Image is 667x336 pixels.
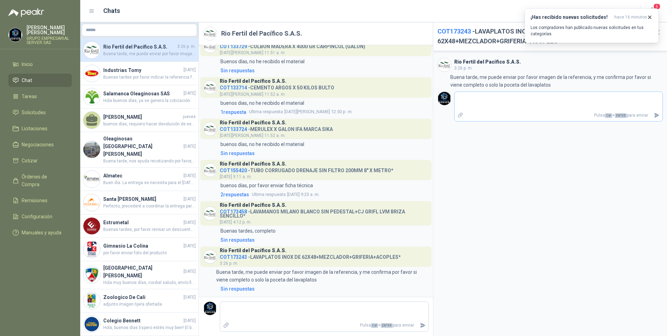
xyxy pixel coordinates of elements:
span: [DATE] [183,90,196,97]
h4: Salamanca Oleaginosas SAS [103,90,182,97]
img: Company Logo [83,171,100,188]
a: Company LogoColegio Bennett[DATE]Hola, buenos días Espero estés muy bien! El brazo hidráulico es ... [80,313,198,336]
img: Company Logo [83,141,100,158]
a: Sin respuestas [219,67,429,74]
h4: - CEMENTO ARGOS X 50 KILOS BULTO [220,83,334,90]
h4: Rio Fertil del Pacífico S.A.S. [103,43,176,51]
span: [DATE] 4:12 p. m. [220,220,252,225]
span: jueves [183,114,196,120]
span: [DATE] [183,317,196,324]
p: GRUPO EMPRESARIAL SERVER SAS [27,36,72,45]
img: Company Logo [203,250,217,263]
a: Company LogoSanta [PERSON_NAME][DATE]Perfecto, precederé a coordinar la entrega para el día [DATE... [80,191,198,214]
img: Logo peakr [8,8,44,17]
span: [DATE] [183,173,196,179]
span: Ctrl [371,323,378,328]
p: [PERSON_NAME] [PERSON_NAME] [27,25,72,35]
span: [DATE] [183,219,196,226]
p: Buenos días, no he recibido el material [220,58,305,65]
h3: ¡Has recibido nuevas solicitudes! [531,14,612,20]
img: Company Logo [83,241,100,258]
span: 5 [653,3,661,10]
h4: - LAVAPLATOS INOX DE 62X48+MEZCLADOR+GRIFERIA+ACOPLES* [220,253,401,259]
span: Buena tarde, nos ayuda recotizando por favor, quedo atenta [103,158,196,165]
img: Company Logo [203,302,217,315]
a: Inicio [8,58,72,71]
a: 2respuestasUltima respuesta[DATE] 9:23 a. m. [219,191,429,198]
h4: - LAVAMANOS MILANO BLANCO SIN PEDESTAL+CJ GRIFL LVM BRIZA SENCILLO* [220,207,429,218]
button: Enviar [651,109,662,122]
a: Órdenes de Compra [8,170,72,191]
p: buenos días, no he recibido el material [220,140,304,148]
span: [DATE] [183,143,196,150]
label: Adjuntar archivos [455,109,466,122]
a: Company LogoRio Fertil del Pacífico S.A.S.3:26 p. m.Buena tarde, me puede enviar por favor imagen... [80,38,198,62]
h4: - TUBO CORRUGADO DRENAJE SIN FILTRO 200MM 8" X METRO* [220,166,394,173]
span: [DATE] 9:11 a. m. [220,174,252,179]
h1: Chats [103,6,120,16]
h2: Rio Fertil del Pacífico S.A.S. [221,29,302,38]
span: adjunto imagen tijera ofertada [103,301,196,308]
span: buenos días, requiero hacer devolución de este producto ya que llego muy ancha [103,121,196,127]
img: Company Logo [83,292,100,309]
a: Manuales y ayuda [8,226,72,239]
span: [DATE] 9:23 a. m. [252,191,320,198]
span: 1 respuesta [220,108,246,116]
h2: - LAVAPLATOS INOX DE 62X48+MEZCLADOR+GRIFERIA+ACOPLES* [437,27,648,46]
h3: Rio Fertil del Pacífico S.A.S. [220,121,286,125]
span: Negociaciones [22,141,54,148]
span: Ultima respuesta [249,108,283,115]
img: Company Logo [203,163,217,177]
img: Company Logo [438,58,451,72]
span: Órdenes de Compra [22,173,65,188]
a: Licitaciones [8,122,72,135]
a: 1respuestaUltima respuesta[DATE][PERSON_NAME] 12:50 p. m. [219,108,429,116]
span: COT133714 [220,85,247,90]
span: Hola muy buenos días, cordial saludo, envío ficha técnica del producto ofertado. [103,279,196,286]
a: Configuración [8,210,72,223]
span: Configuración [22,213,52,220]
span: [DATE] [183,294,196,301]
span: Remisiones [22,197,47,204]
span: Buenas tardes por favor indicar la referencia foto y especificaciones tecnicas de la esta pistola... [103,74,196,81]
p: Buenas tardes, completo [220,227,276,235]
span: Buen dia. La entrega se necesita para el [DATE][PERSON_NAME] [103,180,196,186]
a: Remisiones [8,194,72,207]
span: 2 respuesta s [220,191,249,198]
img: Company Logo [203,122,217,136]
h4: Industrias Tomy [103,66,182,74]
span: [DATE][PERSON_NAME] 11:52 a. m. [220,133,286,138]
a: [PERSON_NAME]juevesbuenos días, requiero hacer devolución de este producto ya que llego muy ancha [80,109,198,132]
span: Ultima respuesta [252,191,286,198]
a: Cotizar [8,154,72,167]
h4: Almatec [103,172,182,180]
p: buenos días, por favor enviar ficha técnica [220,182,313,189]
a: Company LogoOleaginosas [GEOGRAPHIC_DATA][PERSON_NAME][DATE]Buena tarde, nos ayuda recotizando po... [80,132,198,168]
span: [DATE][PERSON_NAME] 11:51 a. m. [220,50,286,55]
a: Solicitudes [8,106,72,119]
a: Company LogoSalamanca Oleaginosas SAS[DATE]Hola buenos días, ya se genero la cotización. [80,85,198,109]
span: Tareas [22,93,37,100]
span: [DATE][PERSON_NAME] 11:52 a. m. [220,92,286,97]
img: Company Logo [203,81,217,94]
div: Sin respuestas [220,67,255,74]
div: Sin respuestas [220,236,255,244]
button: ¡Has recibido nuevas solicitudes!hace 16 minutos Los compradores han publicado nuevas solicitudes... [525,8,659,43]
p: Pulsa + para enviar [232,319,417,331]
h4: Estrumetal [103,219,182,226]
img: Company Logo [203,207,217,220]
h4: Santa [PERSON_NAME] [103,195,182,203]
span: 3:26 p. m. [177,43,196,50]
p: Buena tarde, me puede enviar por favor imagen de la referencia, y me confirma por favor si viene ... [450,73,663,89]
img: Company Logo [83,65,100,82]
p: Los compradores han publicado nuevas solicitudes en tus categorías. [531,24,653,37]
span: COT173243 [220,254,247,260]
a: Sin respuestas [219,236,429,244]
a: Chat [8,74,72,87]
img: Company Logo [83,88,100,105]
h4: [PERSON_NAME] [103,113,181,121]
h3: Rio Fertil del Pacífico S.A.S. [220,79,286,83]
p: Pulsa + para enviar [466,109,651,122]
p: buenos dias, no he recibido el material [220,99,304,107]
img: Company Logo [83,316,100,333]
